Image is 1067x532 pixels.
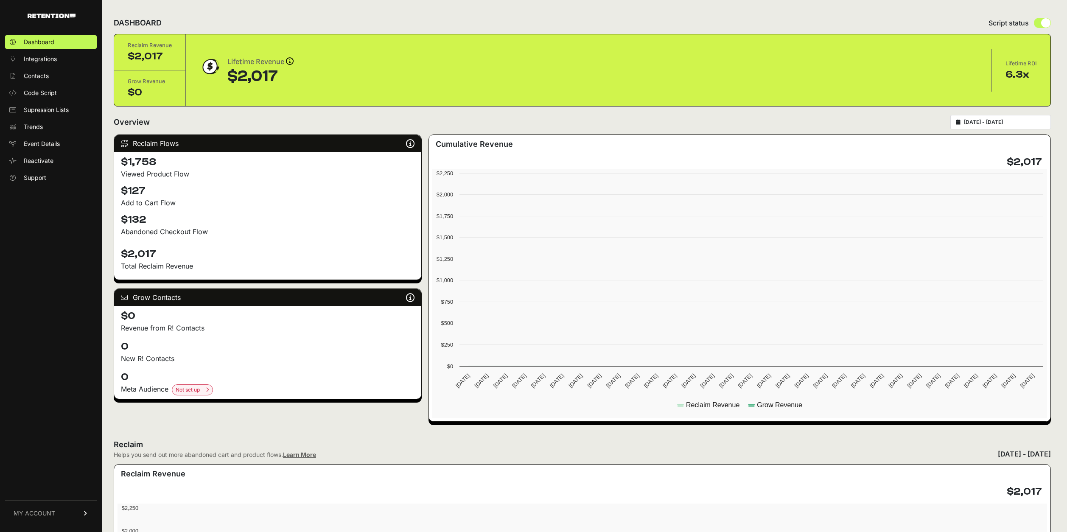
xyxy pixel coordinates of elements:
[1000,372,1017,389] text: [DATE]
[121,184,414,198] h4: $127
[227,56,294,68] div: Lifetime Revenue
[24,89,57,97] span: Code Script
[128,86,172,99] div: $0
[887,372,904,389] text: [DATE]
[473,372,490,389] text: [DATE]
[586,372,602,389] text: [DATE]
[642,372,659,389] text: [DATE]
[511,372,527,389] text: [DATE]
[24,174,46,182] span: Support
[121,468,185,480] h3: Reclaim Revenue
[1007,155,1042,169] h4: $2,017
[114,439,316,451] h2: Reclaim
[567,372,584,389] text: [DATE]
[1019,372,1035,389] text: [DATE]
[774,372,791,389] text: [DATE]
[114,289,421,306] div: Grow Contacts
[121,323,414,333] p: Revenue from R! Contacts
[24,123,43,131] span: Trends
[121,155,414,169] h4: $1,758
[441,342,453,348] text: $250
[121,261,414,271] p: Total Reclaim Revenue
[849,372,866,389] text: [DATE]
[437,213,453,219] text: $1,750
[1005,68,1037,81] div: 6.3x
[121,242,414,261] h4: $2,017
[24,55,57,63] span: Integrations
[122,505,138,511] text: $2,250
[128,50,172,63] div: $2,017
[925,372,941,389] text: [DATE]
[121,227,414,237] div: Abandoned Checkout Flow
[24,38,54,46] span: Dashboard
[718,372,734,389] text: [DATE]
[437,234,453,241] text: $1,500
[5,35,97,49] a: Dashboard
[5,171,97,185] a: Support
[24,106,69,114] span: Supression Lists
[14,509,55,518] span: MY ACCOUNT
[757,401,802,409] text: Grow Revenue
[121,340,414,353] h4: 0
[737,372,753,389] text: [DATE]
[548,372,565,389] text: [DATE]
[436,138,513,150] h3: Cumulative Revenue
[441,320,453,326] text: $500
[5,103,97,117] a: Supression Lists
[454,372,471,389] text: [DATE]
[437,277,453,283] text: $1,000
[981,372,998,389] text: [DATE]
[114,451,316,459] div: Helps you send out more abandoned cart and product flows.
[283,451,316,458] a: Learn More
[661,372,678,389] text: [DATE]
[868,372,885,389] text: [DATE]
[437,256,453,262] text: $1,250
[437,191,453,198] text: $2,000
[114,116,150,128] h2: Overview
[680,372,697,389] text: [DATE]
[128,41,172,50] div: Reclaim Revenue
[5,120,97,134] a: Trends
[5,137,97,151] a: Event Details
[121,370,414,384] h4: 0
[128,77,172,86] div: Grow Revenue
[906,372,922,389] text: [DATE]
[114,17,162,29] h2: DASHBOARD
[5,154,97,168] a: Reactivate
[437,170,453,176] text: $2,250
[121,198,414,208] div: Add to Cart Flow
[699,372,715,389] text: [DATE]
[121,353,414,364] p: New R! Contacts
[441,299,453,305] text: $750
[812,372,828,389] text: [DATE]
[1005,59,1037,68] div: Lifetime ROI
[5,500,97,526] a: MY ACCOUNT
[624,372,640,389] text: [DATE]
[227,68,294,85] div: $2,017
[529,372,546,389] text: [DATE]
[1007,485,1042,498] h4: $2,017
[686,401,739,409] text: Reclaim Revenue
[24,157,53,165] span: Reactivate
[962,372,979,389] text: [DATE]
[944,372,960,389] text: [DATE]
[5,69,97,83] a: Contacts
[121,309,414,323] h4: $0
[755,372,772,389] text: [DATE]
[28,14,76,18] img: Retention.com
[989,18,1029,28] span: Script status
[447,363,453,370] text: $0
[114,135,421,152] div: Reclaim Flows
[5,52,97,66] a: Integrations
[24,72,49,80] span: Contacts
[121,213,414,227] h4: $132
[998,449,1051,459] div: [DATE] - [DATE]
[831,372,847,389] text: [DATE]
[121,384,414,395] div: Meta Audience
[199,56,221,77] img: dollar-coin-05c43ed7efb7bc0c12610022525b4bbbb207c7efeef5aecc26f025e68dcafac9.png
[793,372,809,389] text: [DATE]
[121,169,414,179] div: Viewed Product Flow
[605,372,622,389] text: [DATE]
[5,86,97,100] a: Code Script
[492,372,508,389] text: [DATE]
